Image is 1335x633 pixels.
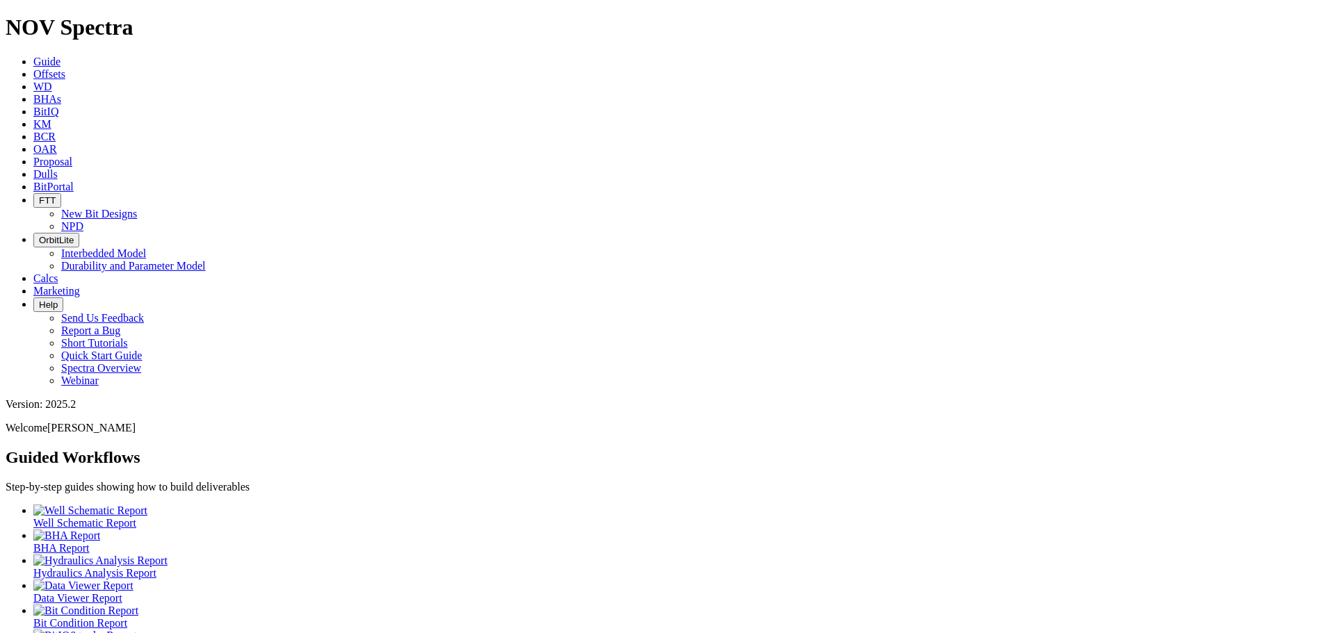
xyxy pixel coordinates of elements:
a: Dulls [33,168,58,180]
span: Hydraulics Analysis Report [33,567,156,579]
h2: Guided Workflows [6,448,1329,467]
span: BHA Report [33,542,89,554]
a: Marketing [33,285,80,297]
a: Short Tutorials [61,337,128,349]
a: BitPortal [33,181,74,192]
img: Bit Condition Report [33,605,138,617]
div: Version: 2025.2 [6,398,1329,411]
a: Interbedded Model [61,247,146,259]
a: BCR [33,131,56,142]
span: Data Viewer Report [33,592,122,604]
a: BHAs [33,93,61,105]
a: New Bit Designs [61,208,137,220]
button: FTT [33,193,61,208]
img: Data Viewer Report [33,579,133,592]
a: Webinar [61,375,99,386]
a: Spectra Overview [61,362,141,374]
a: Durability and Parameter Model [61,260,206,272]
button: Help [33,297,63,312]
span: [PERSON_NAME] [47,422,136,434]
a: Guide [33,56,60,67]
p: Step-by-step guides showing how to build deliverables [6,481,1329,493]
a: Well Schematic Report Well Schematic Report [33,504,1329,529]
a: BHA Report BHA Report [33,529,1329,554]
a: Send Us Feedback [61,312,144,324]
a: Data Viewer Report Data Viewer Report [33,579,1329,604]
a: NPD [61,220,83,232]
span: Bit Condition Report [33,617,127,629]
span: Well Schematic Report [33,517,136,529]
a: Bit Condition Report Bit Condition Report [33,605,1329,629]
img: Hydraulics Analysis Report [33,554,168,567]
a: Quick Start Guide [61,350,142,361]
img: BHA Report [33,529,100,542]
a: Offsets [33,68,65,80]
p: Welcome [6,422,1329,434]
a: Report a Bug [61,324,120,336]
span: Help [39,299,58,310]
a: Calcs [33,272,58,284]
a: Proposal [33,156,72,167]
button: OrbitLite [33,233,79,247]
span: FTT [39,195,56,206]
a: KM [33,118,51,130]
img: Well Schematic Report [33,504,147,517]
span: OrbitLite [39,235,74,245]
a: Hydraulics Analysis Report Hydraulics Analysis Report [33,554,1329,579]
a: BitIQ [33,106,58,117]
h1: NOV Spectra [6,15,1329,40]
a: OAR [33,143,57,155]
a: WD [33,81,52,92]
